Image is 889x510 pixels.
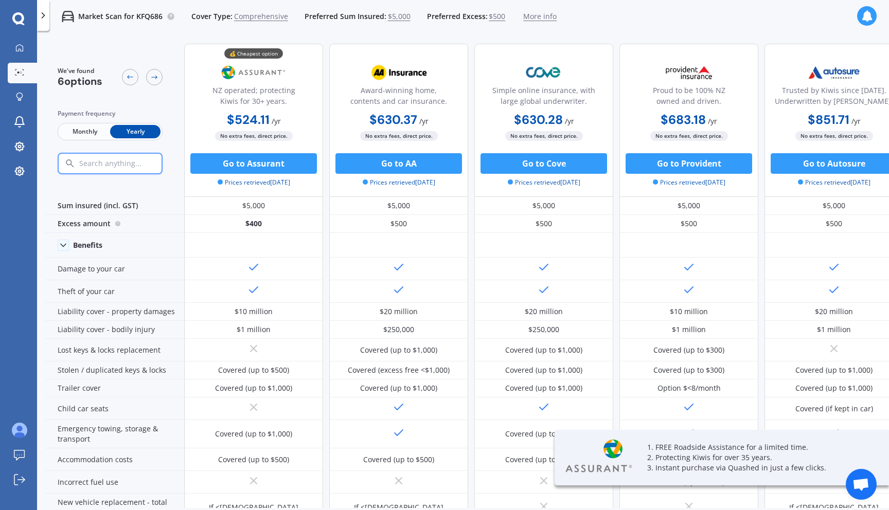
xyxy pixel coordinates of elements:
[489,11,505,22] span: $500
[235,306,273,317] div: $10 million
[505,454,582,465] div: Covered (up to $1,000)
[661,112,706,128] b: $683.18
[45,280,184,303] div: Theft of your car
[653,345,724,355] div: Covered (up to $300)
[525,306,563,317] div: $20 million
[655,60,723,85] img: Provident.png
[110,125,161,138] span: Yearly
[388,11,411,22] span: $5,000
[218,365,289,375] div: Covered (up to $500)
[329,215,468,233] div: $500
[191,11,233,22] span: Cover Type:
[45,321,184,339] div: Liability cover - bodily injury
[851,116,861,126] span: / yr
[565,116,574,126] span: / yr
[45,448,184,471] div: Accommodation costs
[272,116,281,126] span: / yr
[45,471,184,494] div: Incorrect fuel use
[365,60,433,85] img: AA.webp
[335,153,462,174] button: Go to AA
[800,60,868,85] img: Autosure.webp
[305,11,386,22] span: Preferred Sum Insured:
[220,60,288,85] img: Assurant.png
[227,112,270,128] b: $524.11
[795,383,873,393] div: Covered (up to $1,000)
[12,423,27,438] img: ALV-UjU6YHOUIM1AGx_4vxbOkaOq-1eqc8a3URkVIJkc_iWYmQ98kTe7fc9QMVOBV43MoXmOPfWPN7JjnmUwLuIGKVePaQgPQ...
[505,365,582,375] div: Covered (up to $1,000)
[670,306,708,317] div: $10 million
[650,131,728,141] span: No extra fees, direct price.
[514,112,563,128] b: $630.28
[369,112,417,128] b: $630.37
[708,116,717,126] span: / yr
[619,215,758,233] div: $500
[78,11,163,22] p: Market Scan for KFQ686
[45,197,184,215] div: Sum insured (incl. GST)
[45,379,184,397] div: Trailer cover
[815,306,853,317] div: $20 million
[73,241,102,250] div: Benefits
[380,306,418,317] div: $20 million
[505,429,582,439] div: Covered (up to $1,000)
[563,438,635,475] img: Assurant.webp
[657,383,721,393] div: Option $<8/month
[62,10,74,23] img: car.f15378c7a67c060ca3f3.svg
[795,131,873,141] span: No extra fees, direct price.
[626,153,752,174] button: Go to Provident
[628,85,750,111] div: Proud to be 100% NZ owned and driven.
[58,66,102,76] span: We've found
[45,361,184,379] div: Stolen / duplicated keys & locks
[505,383,582,393] div: Covered (up to $1,000)
[474,215,613,233] div: $500
[817,324,851,335] div: $1 million
[215,131,293,141] span: No extra fees, direct price.
[363,178,435,187] span: Prices retrieved [DATE]
[45,258,184,280] div: Damage to your car
[234,11,288,22] span: Comprehensive
[224,48,283,59] div: 💰 Cheapest option
[427,11,488,22] span: Preferred Excess:
[45,339,184,361] div: Lost keys & locks replacement
[45,215,184,233] div: Excess amount
[218,178,290,187] span: Prices retrieved [DATE]
[419,116,429,126] span: / yr
[329,197,468,215] div: $5,000
[58,75,102,88] span: 6 options
[383,324,414,335] div: $250,000
[647,452,863,463] p: 2. Protecting Kiwis for over 35 years.
[483,85,604,111] div: Simple online insurance, with large global underwriter.
[795,404,873,414] div: Covered (if kept in car)
[45,397,184,420] div: Child car seats
[363,454,434,465] div: Covered (up to $500)
[795,365,873,375] div: Covered (up to $1,000)
[528,324,559,335] div: $250,000
[798,178,870,187] span: Prices retrieved [DATE]
[647,442,863,452] p: 1. FREE Roadside Assistance for a limited time.
[672,324,706,335] div: $1 million
[215,429,292,439] div: Covered (up to $1,000)
[45,420,184,448] div: Emergency towing, storage & transport
[360,383,437,393] div: Covered (up to $1,000)
[237,324,271,335] div: $1 million
[348,365,450,375] div: Covered (excess free <$1,000)
[360,345,437,355] div: Covered (up to $1,000)
[60,125,110,138] span: Monthly
[184,215,323,233] div: $400
[510,60,578,85] img: Cove.webp
[190,153,317,174] button: Go to Assurant
[481,153,607,174] button: Go to Cove
[505,345,582,355] div: Covered (up to $1,000)
[45,303,184,321] div: Liability cover - property damages
[653,365,724,375] div: Covered (up to $300)
[58,108,163,119] div: Payment frequency
[193,85,314,111] div: NZ operated; protecting Kiwis for 30+ years.
[808,112,849,128] b: $851.71
[653,178,725,187] span: Prices retrieved [DATE]
[78,159,184,168] input: Search anything...
[338,85,459,111] div: Award-winning home, contents and car insurance.
[218,454,289,465] div: Covered (up to $500)
[523,11,557,22] span: More info
[846,469,877,500] div: Open chat
[619,197,758,215] div: $5,000
[508,178,580,187] span: Prices retrieved [DATE]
